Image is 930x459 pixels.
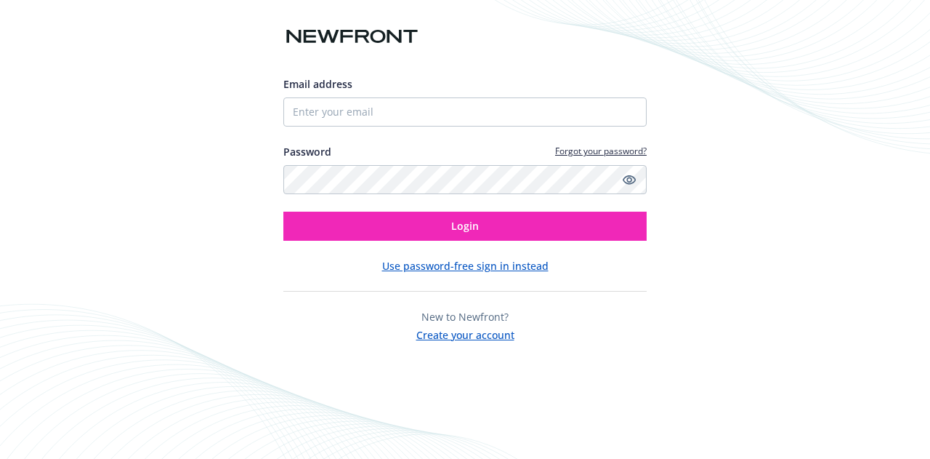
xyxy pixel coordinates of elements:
input: Enter your password [283,165,647,194]
button: Create your account [416,324,514,343]
input: Enter your email [283,97,647,127]
button: Use password-free sign in instead [382,258,549,274]
a: Forgot your password? [555,145,647,157]
button: Login [283,212,647,241]
span: Email address [283,77,352,91]
span: New to Newfront? [421,310,509,324]
img: Newfront logo [283,24,421,49]
label: Password [283,144,331,159]
span: Login [451,219,479,233]
a: Show password [620,171,638,188]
